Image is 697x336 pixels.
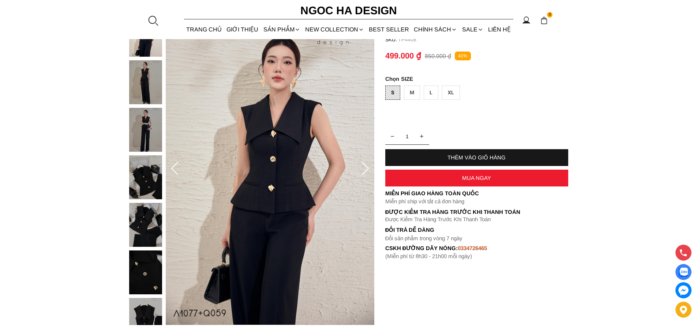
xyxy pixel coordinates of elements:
[385,51,421,61] p: 499.000 ₫
[261,20,303,39] div: SẢN PHẨM
[184,20,224,39] a: TRANG CHỦ
[385,227,568,233] h6: Đổi trả dễ dàng
[385,190,479,196] font: Miễn phí giao hàng toàn quốc
[224,20,261,39] a: GIỚI THIỆU
[367,20,412,39] a: BEST SELLER
[398,37,568,42] p: TP4408
[385,129,429,144] input: Quantity input
[679,268,688,277] img: Display image
[385,76,568,82] p: SIZE
[129,155,162,199] img: Desi Top_ Áo Vest Vai Chờm Đính Cúc Dáng Lửng Màu Đen A1077_mini_3
[129,60,162,104] img: Desi Top_ Áo Vest Vai Chờm Đính Cúc Dáng Lửng Màu Đen A1077_mini_1
[385,86,400,100] div: S
[404,86,420,100] div: M
[385,198,464,204] font: Miễn phí ship với tất cả đơn hàng
[458,245,487,251] font: 0334726465
[675,264,692,280] a: Display image
[129,108,162,152] img: Desi Top_ Áo Vest Vai Chờm Đính Cúc Dáng Lửng Màu Đen A1077_mini_2
[486,20,513,39] a: LIÊN HỆ
[675,282,692,298] a: messenger
[540,16,548,24] img: img-CART-ICON-ksit0nf1
[385,235,463,241] font: Đổi sản phẩm trong vòng 7 ngày
[424,86,438,100] div: L
[385,37,398,42] h6: SKU:
[303,20,366,39] a: NEW COLLECTION
[460,20,486,39] a: SALE
[385,209,568,215] p: Được Kiểm Tra Hàng Trước Khi Thanh Toán
[294,2,404,19] a: Ngoc Ha Design
[385,175,568,181] div: MUA NGAY
[385,253,472,259] font: (Miễn phí từ 8h30 - 21h00 mỗi ngày)
[166,13,374,325] img: Desi Top_ Áo Vest Vai Chờm Đính Cúc Dáng Lửng Màu Đen A1077_0
[129,203,162,247] img: Desi Top_ Áo Vest Vai Chờm Đính Cúc Dáng Lửng Màu Đen A1077_mini_4
[455,52,471,61] p: 41%
[385,245,458,251] font: cskh đường dây nóng:
[129,250,162,294] img: Desi Top_ Áo Vest Vai Chờm Đính Cúc Dáng Lửng Màu Đen A1077_mini_5
[412,20,460,39] div: Chính sách
[425,53,451,60] p: 850.000 ₫
[385,154,568,161] div: THÊM VÀO GIỎ HÀNG
[547,12,553,18] span: 0
[442,86,460,100] div: XL
[385,216,568,223] p: Được Kiểm Tra Hàng Trước Khi Thanh Toán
